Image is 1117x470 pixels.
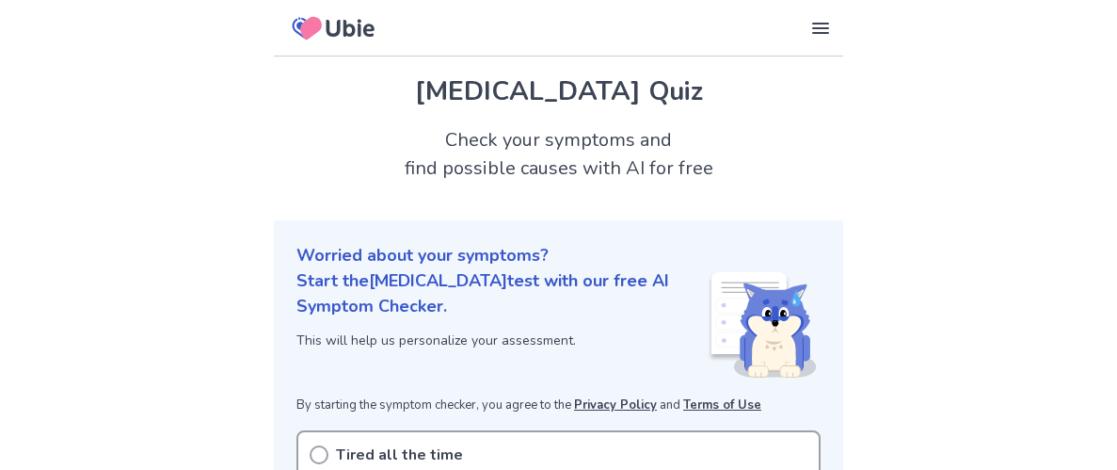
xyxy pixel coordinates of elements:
[296,397,821,415] p: By starting the symptom checker, you agree to the and
[274,126,843,183] h2: Check your symptoms and find possible causes with AI for free
[683,397,761,413] a: Terms of Use
[708,272,817,378] img: Shiba
[296,72,821,111] h1: [MEDICAL_DATA] Quiz
[574,397,657,413] a: Privacy Policy
[296,268,708,319] p: Start the [MEDICAL_DATA] test with our free AI Symptom Checker.
[336,444,463,466] p: Tired all the time
[296,243,821,268] p: Worried about your symptoms?
[296,331,708,350] p: This will help us personalize your assessment.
